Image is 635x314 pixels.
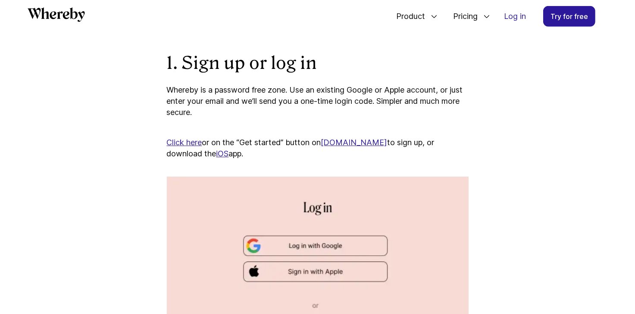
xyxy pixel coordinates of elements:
[28,7,85,25] a: Whereby
[216,149,229,158] a: iOS
[444,2,480,31] span: Pricing
[28,7,85,22] svg: Whereby
[167,84,469,118] p: Whereby is a password free zone. Use an existing Google or Apple account, or just enter your emai...
[497,6,533,26] a: Log in
[543,6,595,27] a: Try for free
[388,2,427,31] span: Product
[167,52,469,74] h2: 1. Sign up or log in
[167,126,469,159] p: or on the “Get started” button on to sign up, or download the app.
[167,138,202,147] a: Click here
[321,138,388,147] a: [DOMAIN_NAME]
